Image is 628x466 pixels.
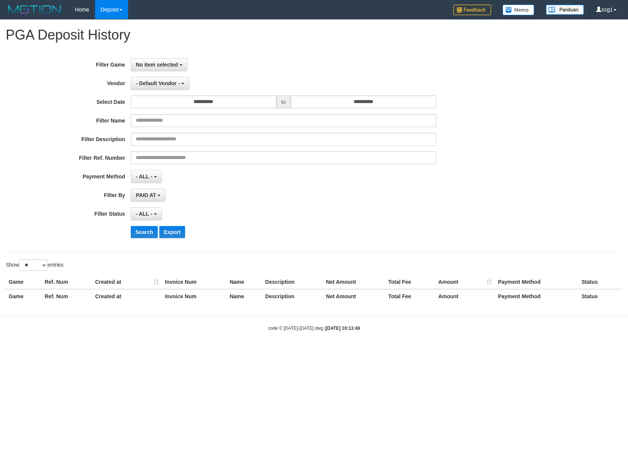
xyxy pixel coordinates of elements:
[19,259,48,271] select: Showentries
[131,189,165,202] button: PAID AT
[136,173,152,180] span: - ALL -
[162,289,227,303] th: Invoice Num
[41,289,92,303] th: Ref. Num
[385,275,435,289] th: Total Fee
[453,5,491,15] img: Feedback.jpg
[92,275,162,289] th: Created at
[41,275,92,289] th: Ref. Num
[6,259,63,271] label: Show entries
[227,289,262,303] th: Name
[6,27,622,43] h1: PGA Deposit History
[579,289,622,303] th: Status
[435,275,495,289] th: Amount
[546,5,584,15] img: panduan.png
[131,170,162,183] button: - ALL -
[495,275,579,289] th: Payment Method
[262,275,323,289] th: Description
[262,289,323,303] th: Description
[323,289,385,303] th: Net Amount
[579,275,622,289] th: Status
[385,289,435,303] th: Total Fee
[136,62,178,68] span: No item selected
[268,326,360,331] small: code © [DATE]-[DATE] dwg |
[503,5,534,15] img: Button%20Memo.svg
[6,4,63,15] img: MOTION_logo.png
[326,326,360,331] strong: [DATE] 10:13:49
[136,80,180,86] span: - Default Vendor -
[159,226,185,238] button: Export
[136,192,156,198] span: PAID AT
[131,77,189,90] button: - Default Vendor -
[131,207,162,220] button: - ALL -
[92,289,162,303] th: Created at
[162,275,227,289] th: Invoice Num
[323,275,385,289] th: Net Amount
[495,289,579,303] th: Payment Method
[131,58,187,71] button: No item selected
[6,275,41,289] th: Game
[435,289,495,303] th: Amount
[131,226,158,238] button: Search
[6,289,41,303] th: Game
[276,95,291,108] span: to
[227,275,262,289] th: Name
[136,211,152,217] span: - ALL -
